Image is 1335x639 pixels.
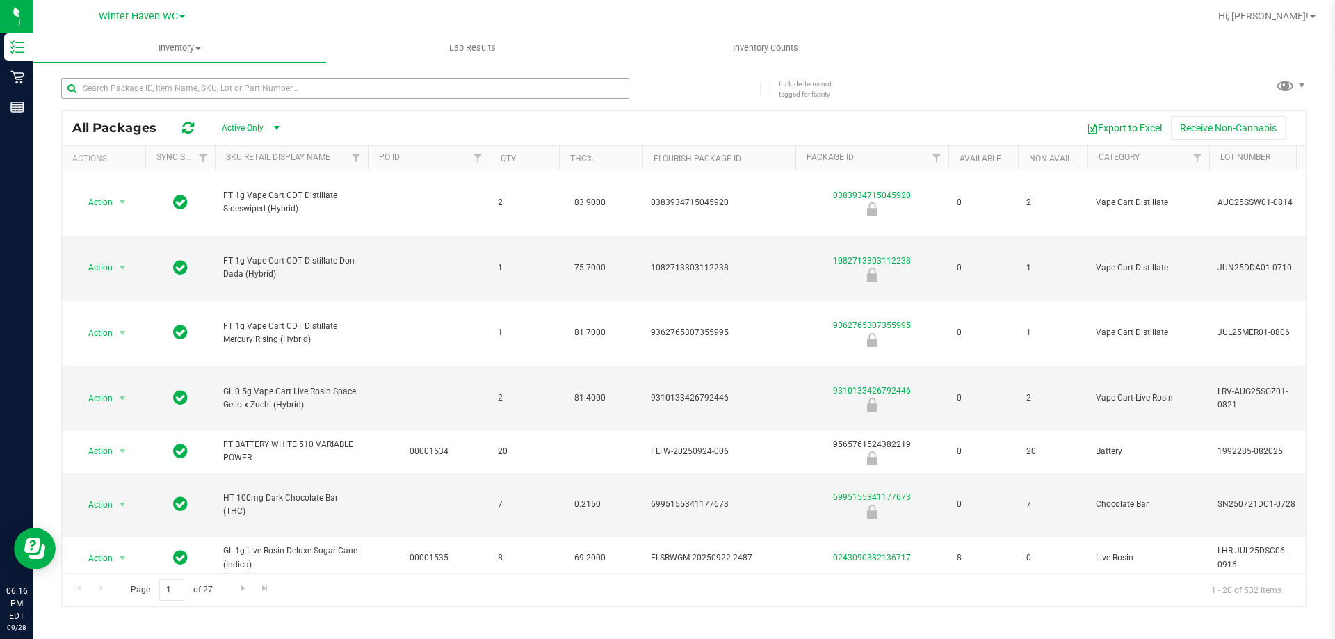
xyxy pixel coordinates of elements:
[1026,326,1079,339] span: 1
[957,391,1010,405] span: 0
[498,498,551,511] span: 7
[651,196,787,209] span: 0383934715045920
[76,442,113,461] span: Action
[255,579,275,598] a: Go to the last page
[1096,551,1201,565] span: Live Rosin
[223,189,359,216] span: FT 1g Vape Cart CDT Distillate Sideswiped (Hybrid)
[567,388,613,408] span: 81.4000
[326,33,619,63] a: Lab Results
[114,193,131,212] span: select
[807,152,854,162] a: Package ID
[10,70,24,84] inline-svg: Retail
[793,268,950,282] div: Locked due to Testing Failure
[714,42,817,54] span: Inventory Counts
[467,146,489,170] a: Filter
[223,385,359,412] span: GL 0.5g Vape Cart Live Rosin Space Gello x Zuchi (Hybrid)
[6,622,27,633] p: 09/28
[1218,10,1309,22] span: Hi, [PERSON_NAME]!
[14,528,56,569] iframe: Resource center
[567,258,613,278] span: 75.7000
[1099,152,1140,162] a: Category
[619,33,912,63] a: Inventory Counts
[567,193,613,213] span: 83.9000
[1217,544,1305,571] span: LHR-JUL25DSC06-0916
[76,389,113,408] span: Action
[957,551,1010,565] span: 8
[114,549,131,568] span: select
[960,154,1001,163] a: Available
[793,451,950,465] div: Newly Received
[1026,196,1079,209] span: 2
[10,40,24,54] inline-svg: Inventory
[567,548,613,568] span: 69.2000
[1217,445,1305,458] span: 1992285-082025
[498,391,551,405] span: 2
[651,551,787,565] span: FLSRWGM-20250922-2487
[498,261,551,275] span: 1
[651,445,787,458] span: FLTW-20250924-006
[498,326,551,339] span: 1
[223,320,359,346] span: FT 1g Vape Cart CDT Distillate Mercury Rising (Hybrid)
[1096,391,1201,405] span: Vape Cart Live Rosin
[72,154,140,163] div: Actions
[76,193,113,212] span: Action
[99,10,178,22] span: Winter Haven WC
[779,79,848,99] span: Include items not tagged for facility
[1096,326,1201,339] span: Vape Cart Distillate
[61,78,629,99] input: Search Package ID, Item Name, SKU, Lot or Part Number...
[1026,261,1079,275] span: 1
[570,154,593,163] a: THC%
[957,326,1010,339] span: 0
[793,505,950,519] div: Locked due to Testing Failure
[173,258,188,277] span: In Sync
[1217,498,1305,511] span: SN250721DC1-0728
[410,446,448,456] a: 00001534
[1026,391,1079,405] span: 2
[114,495,131,515] span: select
[1217,196,1305,209] span: AUG25SSW01-0814
[1096,261,1201,275] span: Vape Cart Distillate
[567,494,608,515] span: 0.2150
[223,438,359,464] span: FT BATTERY WHITE 510 VARIABLE POWER
[345,146,368,170] a: Filter
[226,152,330,162] a: Sku Retail Display Name
[651,261,787,275] span: 1082713303112238
[114,323,131,343] span: select
[793,438,950,465] div: 9565761524382219
[379,152,400,162] a: PO ID
[1096,498,1201,511] span: Chocolate Bar
[10,100,24,114] inline-svg: Reports
[651,391,787,405] span: 9310133426792446
[1026,498,1079,511] span: 7
[567,323,613,343] span: 81.7000
[498,445,551,458] span: 20
[1200,579,1293,600] span: 1 - 20 of 532 items
[1026,445,1079,458] span: 20
[114,442,131,461] span: select
[925,146,948,170] a: Filter
[957,261,1010,275] span: 0
[957,445,1010,458] span: 0
[833,492,911,502] a: 6995155341177673
[223,544,359,571] span: GL 1g Live Rosin Deluxe Sugar Cane (Indica)
[173,548,188,567] span: In Sync
[1096,196,1201,209] span: Vape Cart Distillate
[1217,261,1305,275] span: JUN25DDA01-0710
[651,326,787,339] span: 9362765307355995
[33,42,326,54] span: Inventory
[430,42,515,54] span: Lab Results
[1078,116,1171,140] button: Export to Excel
[76,549,113,568] span: Action
[957,498,1010,511] span: 0
[833,321,911,330] a: 9362765307355995
[76,258,113,277] span: Action
[156,152,210,162] a: Sync Status
[410,553,448,563] a: 00001535
[76,323,113,343] span: Action
[114,389,131,408] span: select
[192,146,215,170] a: Filter
[173,388,188,407] span: In Sync
[793,202,950,216] div: Locked due to Testing Failure
[1171,116,1286,140] button: Receive Non-Cannabis
[173,323,188,342] span: In Sync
